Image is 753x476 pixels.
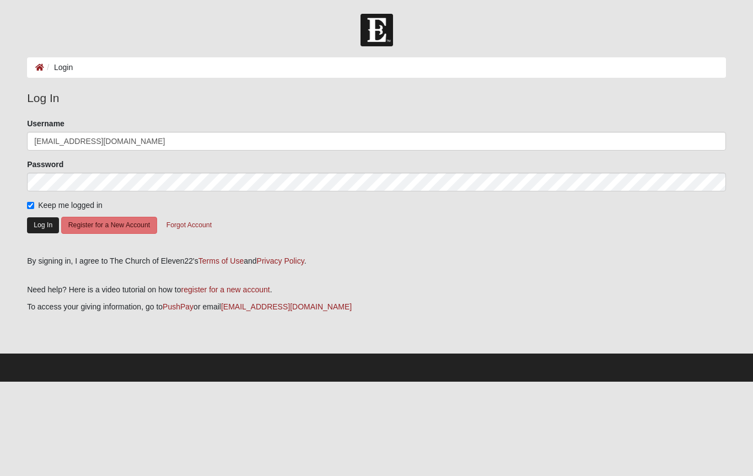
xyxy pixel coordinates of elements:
label: Password [27,159,63,170]
label: Username [27,118,64,129]
input: Keep me logged in [27,202,34,209]
span: Keep me logged in [38,201,103,210]
button: Log In [27,217,59,233]
li: Login [44,62,73,73]
a: [EMAIL_ADDRESS][DOMAIN_NAME] [221,302,352,311]
p: Need help? Here is a video tutorial on how to . [27,284,726,296]
div: By signing in, I agree to The Church of Eleven22's and . [27,255,726,267]
a: register for a new account [181,285,270,294]
button: Forgot Account [159,217,219,234]
legend: Log In [27,89,726,107]
a: PushPay [163,302,193,311]
a: Terms of Use [198,256,244,265]
img: Church of Eleven22 Logo [361,14,393,46]
button: Register for a New Account [61,217,157,234]
a: Privacy Policy [257,256,304,265]
p: To access your giving information, go to or email [27,301,726,313]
